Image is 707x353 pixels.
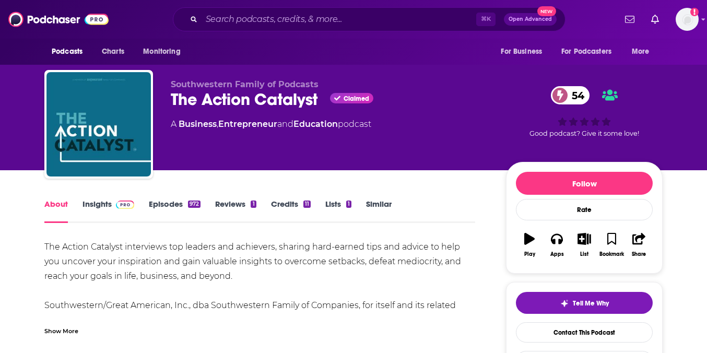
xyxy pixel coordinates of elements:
[516,199,653,220] div: Rate
[44,42,96,62] button: open menu
[537,6,556,16] span: New
[8,9,109,29] img: Podchaser - Follow, Share and Rate Podcasts
[116,201,134,209] img: Podchaser Pro
[551,86,590,104] a: 54
[571,226,598,264] button: List
[149,199,201,223] a: Episodes972
[52,44,83,59] span: Podcasts
[676,8,699,31] img: User Profile
[676,8,699,31] button: Show profile menu
[173,7,565,31] div: Search podcasts, credits, & more...
[143,44,180,59] span: Monitoring
[171,79,319,89] span: Southwestern Family of Podcasts
[690,8,699,16] svg: Add a profile image
[95,42,131,62] a: Charts
[516,322,653,343] a: Contact This Podcast
[561,44,611,59] span: For Podcasters
[277,119,293,129] span: and
[202,11,476,28] input: Search podcasts, credits, & more...
[344,96,369,101] span: Claimed
[632,44,650,59] span: More
[83,199,134,223] a: InsightsPodchaser Pro
[550,251,564,257] div: Apps
[325,199,351,223] a: Lists1
[46,72,151,176] img: The Action Catalyst
[366,199,392,223] a: Similar
[598,226,625,264] button: Bookmark
[506,79,663,144] div: 54Good podcast? Give it some love!
[217,119,218,129] span: ,
[524,251,535,257] div: Play
[218,119,277,129] a: Entrepreneur
[529,130,639,137] span: Good podcast? Give it some love!
[543,226,570,264] button: Apps
[136,42,194,62] button: open menu
[346,201,351,208] div: 1
[516,292,653,314] button: tell me why sparkleTell Me Why
[44,199,68,223] a: About
[560,299,569,308] img: tell me why sparkle
[188,201,201,208] div: 972
[624,42,663,62] button: open menu
[509,17,552,22] span: Open Advanced
[303,201,311,208] div: 11
[493,42,555,62] button: open menu
[251,201,256,208] div: 1
[599,251,624,257] div: Bookmark
[561,86,590,104] span: 54
[555,42,627,62] button: open menu
[626,226,653,264] button: Share
[44,240,475,342] div: The Action Catalyst interviews top leaders and achievers, sharing hard-earned tips and advice to ...
[215,199,256,223] a: Reviews1
[580,251,588,257] div: List
[516,172,653,195] button: Follow
[647,10,663,28] a: Show notifications dropdown
[676,8,699,31] span: Logged in as megcassidy
[516,226,543,264] button: Play
[293,119,338,129] a: Education
[621,10,639,28] a: Show notifications dropdown
[501,44,542,59] span: For Business
[476,13,496,26] span: ⌘ K
[504,13,557,26] button: Open AdvancedNew
[171,118,371,131] div: A podcast
[179,119,217,129] a: Business
[271,199,311,223] a: Credits11
[102,44,124,59] span: Charts
[573,299,609,308] span: Tell Me Why
[632,251,646,257] div: Share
